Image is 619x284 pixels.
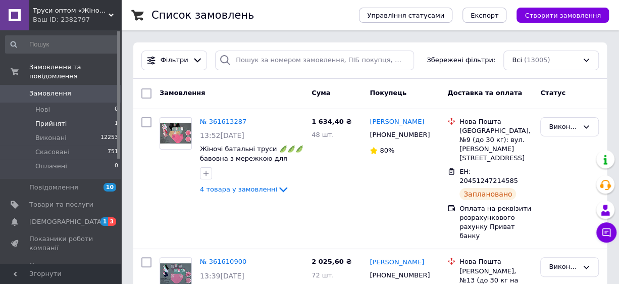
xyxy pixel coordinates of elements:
[29,261,93,279] span: Панель управління
[367,12,444,19] span: Управління статусами
[35,133,67,143] span: Виконані
[35,148,70,157] span: Скасовані
[29,63,121,81] span: Замовлення та повідомлення
[160,117,192,150] a: Фото товару
[100,133,118,143] span: 12253
[35,119,67,128] span: Прийняті
[506,11,609,19] a: Створити замовлення
[200,272,244,280] span: 13:39[DATE]
[596,222,616,243] button: Чат з покупцем
[100,217,109,226] span: 1
[160,263,191,284] img: Фото товару
[459,117,532,126] div: Нова Пошта
[160,123,191,144] img: Фото товару
[104,183,116,192] span: 10
[108,148,118,157] span: 751
[29,183,78,192] span: Повідомлення
[517,8,609,23] button: Створити замовлення
[151,9,254,21] h1: Список замовлень
[35,105,50,114] span: Нові
[200,185,277,193] span: 4 товара у замовленні
[368,128,431,141] div: [PHONE_NUMBER]
[380,147,394,154] span: 80%
[5,35,119,54] input: Пошук
[29,200,93,209] span: Товари та послуги
[29,217,104,226] span: [DEMOGRAPHIC_DATA]
[370,117,424,127] a: [PERSON_NAME]
[115,119,118,128] span: 1
[161,56,188,65] span: Фільтри
[35,162,67,171] span: Оплачені
[200,185,289,193] a: 4 товара у замовленні
[368,269,431,282] div: [PHONE_NUMBER]
[200,258,246,265] a: № 361610900
[447,89,522,97] span: Доставка та оплата
[312,118,351,125] span: 1 634,40 ₴
[525,12,601,19] span: Створити замовлення
[312,131,334,138] span: 48 шт.
[200,145,303,181] a: Жіночі батальні труси 🫛🫛🫛 бавовна з мережкою для підтримки животика 50-56 XL XXL XXXL
[370,89,406,97] span: Покупець
[427,56,495,65] span: Збережені фільтри:
[524,56,550,64] span: (13005)
[459,257,532,266] div: Нова Пошта
[215,51,414,70] input: Пошук за номером замовлення, ПІБ покупця, номером телефону, Email, номером накладної
[160,89,205,97] span: Замовлення
[512,56,522,65] span: Всі
[459,168,518,185] span: ЕН: 20451247214585
[459,204,532,241] div: Оплата на реквізити розрахункового рахунку Приват банку
[29,234,93,253] span: Показники роботи компанії
[540,89,565,97] span: Статус
[29,89,71,98] span: Замовлення
[549,122,578,132] div: Виконано
[459,188,517,200] div: Заплановано
[549,262,578,272] div: Виконано
[33,6,109,15] span: Труси оптом «Жіноча Радість» - представник фабрики білизни
[115,105,118,114] span: 0
[471,12,499,19] span: Експорт
[370,258,424,267] a: [PERSON_NAME]
[312,258,351,265] span: 2 025,60 ₴
[312,89,330,97] span: Cума
[108,217,116,226] span: 3
[200,131,244,139] span: 13:52[DATE]
[459,126,532,163] div: [GEOGRAPHIC_DATA], №9 (до 30 кг): вул. [PERSON_NAME][STREET_ADDRESS]
[312,271,334,279] span: 72 шт.
[359,8,452,23] button: Управління статусами
[115,162,118,171] span: 0
[462,8,507,23] button: Експорт
[33,15,121,24] div: Ваш ID: 2382797
[200,118,246,125] a: № 361613287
